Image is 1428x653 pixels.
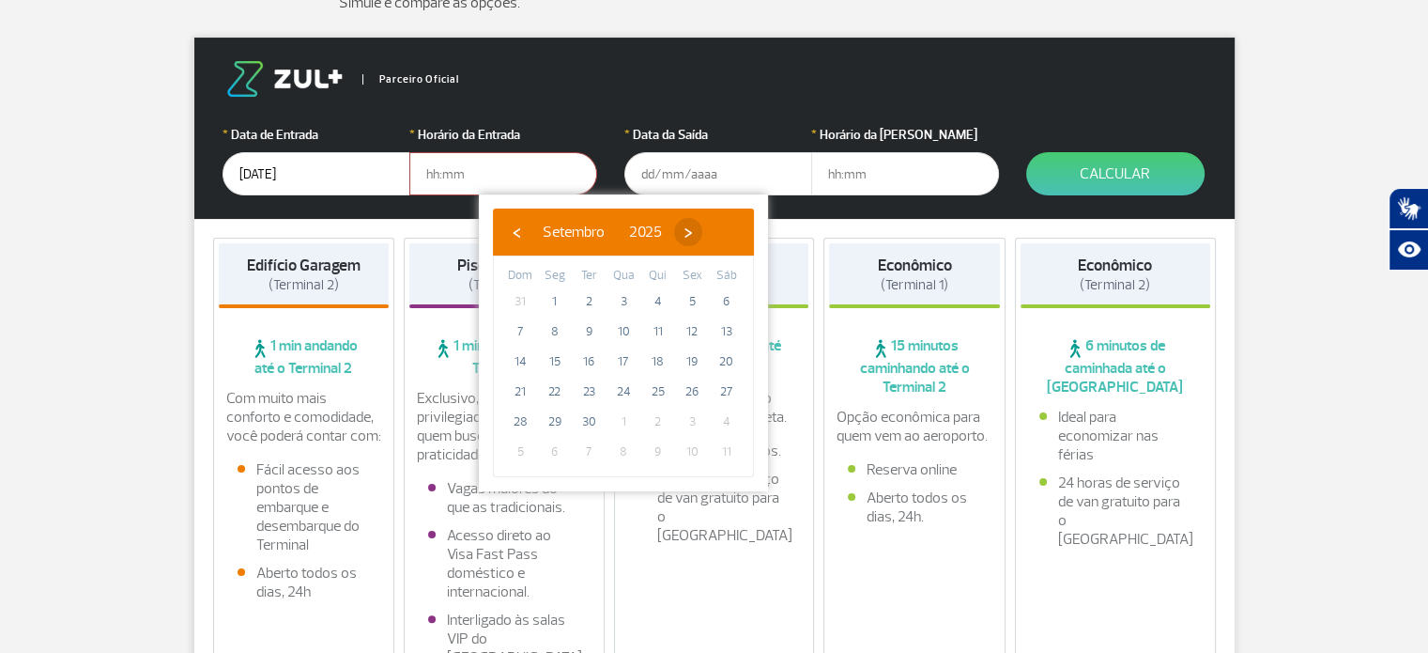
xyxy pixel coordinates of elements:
span: Parceiro Oficial [362,74,459,85]
li: Acesso direto ao Visa Fast Pass doméstico e internacional. [428,526,580,601]
bs-datepicker-container: calendar [479,194,768,491]
span: 26 [677,377,707,407]
span: 22 [540,377,570,407]
span: 12 [677,317,707,347]
label: Horário da Entrada [409,125,597,145]
span: 5 [505,437,535,467]
button: Abrir recursos assistivos. [1389,229,1428,271]
th: weekday [572,266,607,287]
p: Opção econômica para quem vem ao aeroporto. [837,408,992,445]
span: 31 [505,287,535,317]
span: 13 [712,317,742,347]
span: 10 [608,317,638,347]
span: 1 min andando até o Terminal 2 [219,336,390,378]
span: 27 [712,377,742,407]
span: 21 [505,377,535,407]
th: weekday [675,266,710,287]
li: Fácil acesso aos pontos de embarque e desembarque do Terminal [238,460,371,554]
span: 16 [574,347,604,377]
li: 24 horas de serviço de van gratuito para o [GEOGRAPHIC_DATA] [638,470,791,545]
strong: Edifício Garagem [247,256,361,275]
button: Abrir tradutor de língua de sinais. [1389,188,1428,229]
th: weekday [640,266,675,287]
label: Horário da [PERSON_NAME] [811,125,999,145]
th: weekday [709,266,744,287]
th: weekday [538,266,573,287]
span: (Terminal 2) [269,276,339,294]
span: 7 [505,317,535,347]
span: 14 [505,347,535,377]
span: 4 [712,407,742,437]
input: dd/mm/aaaa [223,152,410,195]
div: Plugin de acessibilidade da Hand Talk. [1389,188,1428,271]
input: hh:mm [409,152,597,195]
span: 2025 [629,223,662,241]
span: 6 minutos de caminhada até o [GEOGRAPHIC_DATA] [1021,336,1210,396]
span: 9 [643,437,673,467]
span: 5 [677,287,707,317]
button: › [674,218,702,246]
span: 4 [643,287,673,317]
img: logo-zul.png [223,61,346,97]
label: Data de Entrada [223,125,410,145]
button: 2025 [617,218,674,246]
span: (Terminal 2) [468,276,539,294]
span: 20 [712,347,742,377]
label: Data da Saída [624,125,812,145]
button: Calcular [1026,152,1205,195]
span: 18 [643,347,673,377]
span: 30 [574,407,604,437]
span: 29 [540,407,570,437]
li: Aberto todos os dias, 24h [238,564,371,601]
li: Aberto todos os dias, 24h. [848,489,981,526]
span: 8 [540,317,570,347]
button: ‹ [502,218,530,246]
span: 28 [505,407,535,437]
span: 19 [677,347,707,377]
input: hh:mm [811,152,999,195]
li: 24 horas de serviço de van gratuito para o [GEOGRAPHIC_DATA] [1039,474,1191,549]
li: Vagas maiores do que as tradicionais. [428,479,580,517]
span: 23 [574,377,604,407]
strong: Econômico [1078,256,1152,275]
th: weekday [607,266,641,287]
strong: Piso Premium [457,256,550,275]
li: Reserva online [848,460,981,479]
span: 3 [677,407,707,437]
p: Exclusivo, com localização privilegiada e ideal para quem busca conforto e praticidade. [417,389,591,464]
span: 6 [540,437,570,467]
span: Setembro [543,223,605,241]
span: 11 [643,317,673,347]
bs-datepicker-navigation-view: ​ ​ ​ [502,220,702,239]
span: 3 [608,287,638,317]
span: 1 [540,287,570,317]
span: 15 [540,347,570,377]
span: 10 [677,437,707,467]
span: 6 [712,287,742,317]
strong: Econômico [878,256,952,275]
span: 2 [574,287,604,317]
span: 9 [574,317,604,347]
th: weekday [503,266,538,287]
span: 1 [608,407,638,437]
span: 11 [712,437,742,467]
span: 1 min andando até o Terminal 2 [409,336,599,378]
input: dd/mm/aaaa [624,152,812,195]
span: 7 [574,437,604,467]
span: (Terminal 2) [1080,276,1150,294]
li: Ideal para economizar nas férias [1039,408,1191,464]
span: 25 [643,377,673,407]
span: (Terminal 1) [881,276,948,294]
p: Com muito mais conforto e comodidade, você poderá contar com: [226,389,382,445]
span: 2 [643,407,673,437]
span: 15 minutos caminhando até o Terminal 2 [829,336,1000,396]
span: 17 [608,347,638,377]
span: 24 [608,377,638,407]
span: 8 [608,437,638,467]
button: Setembro [530,218,617,246]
